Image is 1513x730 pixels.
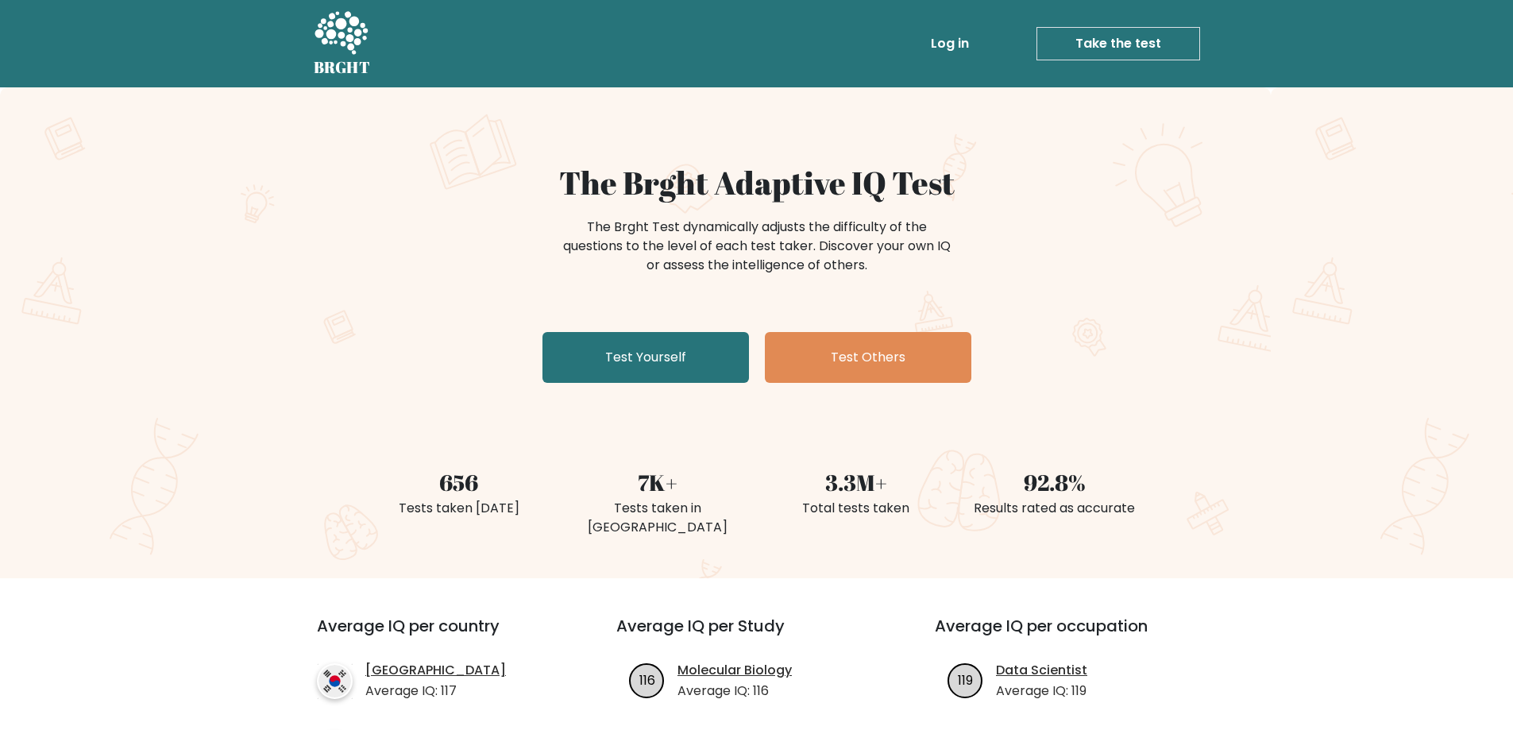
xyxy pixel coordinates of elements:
div: 3.3M+ [766,465,946,499]
h3: Average IQ per Study [616,616,897,655]
div: Tests taken [DATE] [369,499,549,518]
a: BRGHT [314,6,371,81]
h3: Average IQ per occupation [935,616,1215,655]
a: Log in [924,28,975,60]
div: Results rated as accurate [965,499,1144,518]
div: Tests taken in [GEOGRAPHIC_DATA] [568,499,747,537]
div: The Brght Test dynamically adjusts the difficulty of the questions to the level of each test take... [558,218,955,275]
h1: The Brght Adaptive IQ Test [369,164,1144,202]
div: 656 [369,465,549,499]
a: Test Yourself [542,332,749,383]
a: Take the test [1036,27,1200,60]
a: Test Others [765,332,971,383]
p: Average IQ: 117 [365,682,506,701]
img: country [317,663,353,699]
p: Average IQ: 119 [996,682,1087,701]
div: 92.8% [965,465,1144,499]
text: 119 [958,670,973,689]
a: Data Scientist [996,661,1087,680]
h5: BRGHT [314,58,371,77]
text: 116 [639,670,655,689]
p: Average IQ: 116 [677,682,792,701]
h3: Average IQ per country [317,616,559,655]
div: Total tests taken [766,499,946,518]
div: 7K+ [568,465,747,499]
a: [GEOGRAPHIC_DATA] [365,661,506,680]
a: Molecular Biology [677,661,792,680]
